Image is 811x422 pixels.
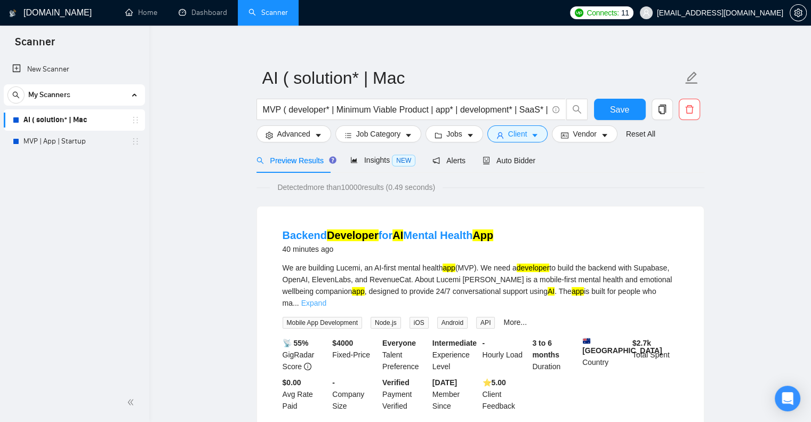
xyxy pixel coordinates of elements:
a: AI ( solution* | Mac [23,109,125,131]
div: Client Feedback [480,377,531,412]
div: Talent Preference [380,337,430,372]
span: user [643,9,650,17]
span: user [496,131,504,139]
span: 11 [621,7,629,19]
li: New Scanner [4,59,145,80]
span: Connects: [587,7,619,19]
div: Open Intercom Messenger [775,386,800,411]
b: - [483,339,485,347]
b: Everyone [382,339,416,347]
button: search [7,86,25,103]
span: robot [483,157,490,164]
span: Node.js [371,317,401,329]
div: 40 minutes ago [283,243,494,256]
span: holder [131,137,140,146]
mark: Developer [327,229,379,241]
span: Client [508,128,527,140]
img: logo [9,5,17,22]
mark: app [572,287,584,296]
mark: AI [392,229,403,241]
span: area-chart [350,156,358,164]
img: 🇦🇺 [583,337,590,345]
b: [GEOGRAPHIC_DATA] [582,337,662,355]
a: BackendDeveloperforAIMental HealthApp [283,229,494,241]
mark: developer [517,264,550,272]
span: search [8,91,24,99]
button: Save [594,99,646,120]
li: My Scanners [4,84,145,152]
div: Fixed-Price [330,337,380,372]
button: copy [652,99,673,120]
span: Alerts [432,156,465,165]
div: Duration [530,337,580,372]
input: Scanner name... [262,65,682,91]
input: Search Freelance Jobs... [263,103,548,116]
div: GigRadar Score [280,337,331,372]
button: setting [790,4,807,21]
span: Mobile App Development [283,317,362,329]
a: Expand [301,299,326,307]
a: MVP | App | Startup [23,131,125,152]
b: $ 4000 [332,339,353,347]
span: folder [435,131,442,139]
div: Experience Level [430,337,480,372]
b: $0.00 [283,378,301,387]
b: $ 2.7k [632,339,651,347]
div: Hourly Load [480,337,531,372]
button: userClientcaret-down [487,125,548,142]
div: We are building Lucemi, an AI-first mental health (MVP). We need a to build the backend with Supa... [283,262,678,309]
img: upwork-logo.png [575,9,583,17]
a: setting [790,9,807,17]
a: homeHome [125,8,157,17]
mark: app [352,287,364,296]
div: Avg Rate Paid [280,377,331,412]
span: info-circle [304,363,311,370]
a: searchScanner [248,8,288,17]
span: setting [790,9,806,17]
span: caret-down [467,131,474,139]
b: Intermediate [432,339,477,347]
span: setting [266,131,273,139]
span: caret-down [405,131,412,139]
span: edit [685,71,698,85]
div: Company Size [330,377,380,412]
span: NEW [392,155,415,166]
span: iOS [409,317,429,329]
span: search [256,157,264,164]
b: - [332,378,335,387]
span: My Scanners [28,84,70,106]
div: Total Spent [630,337,680,372]
a: New Scanner [12,59,136,80]
div: Payment Verified [380,377,430,412]
span: idcard [561,131,568,139]
span: caret-down [315,131,322,139]
span: Jobs [446,128,462,140]
b: 3 to 6 months [532,339,559,359]
span: caret-down [531,131,539,139]
span: Android [437,317,468,329]
span: bars [344,131,352,139]
span: Save [610,103,629,116]
span: notification [432,157,440,164]
span: copy [652,105,672,114]
button: delete [679,99,700,120]
button: idcardVendorcaret-down [552,125,617,142]
mark: app [443,264,455,272]
span: Preview Results [256,156,333,165]
div: Tooltip anchor [328,155,338,165]
span: Scanner [6,34,63,57]
span: Vendor [573,128,596,140]
span: ... [293,299,299,307]
span: caret-down [601,131,608,139]
span: Job Category [356,128,400,140]
span: API [476,317,495,329]
span: Insights [350,156,415,164]
mark: AI [548,287,555,296]
span: search [567,105,587,114]
b: ⭐️ 5.00 [483,378,506,387]
span: double-left [127,397,138,408]
span: Detected more than 10000 results (0.49 seconds) [270,181,443,193]
div: Country [580,337,630,372]
b: [DATE] [432,378,457,387]
a: dashboardDashboard [179,8,227,17]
